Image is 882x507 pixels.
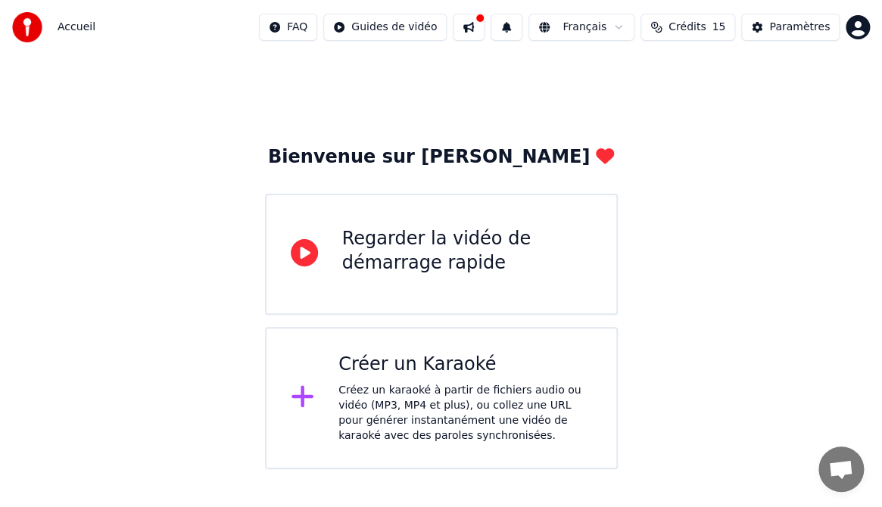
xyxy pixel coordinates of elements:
[640,14,735,41] button: Crédits15
[58,20,95,35] span: Accueil
[338,383,592,443] div: Créez un karaoké à partir de fichiers audio ou vidéo (MP3, MP4 et plus), ou collez une URL pour g...
[669,20,706,35] span: Crédits
[769,20,830,35] div: Paramètres
[268,145,614,170] div: Bienvenue sur [PERSON_NAME]
[12,12,42,42] img: youka
[323,14,447,41] button: Guides de vidéo
[741,14,840,41] button: Paramètres
[712,20,725,35] span: 15
[342,227,592,275] div: Regarder la vidéo de démarrage rapide
[58,20,95,35] nav: breadcrumb
[818,446,864,492] a: Ouvrir le chat
[259,14,317,41] button: FAQ
[338,353,592,377] div: Créer un Karaoké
